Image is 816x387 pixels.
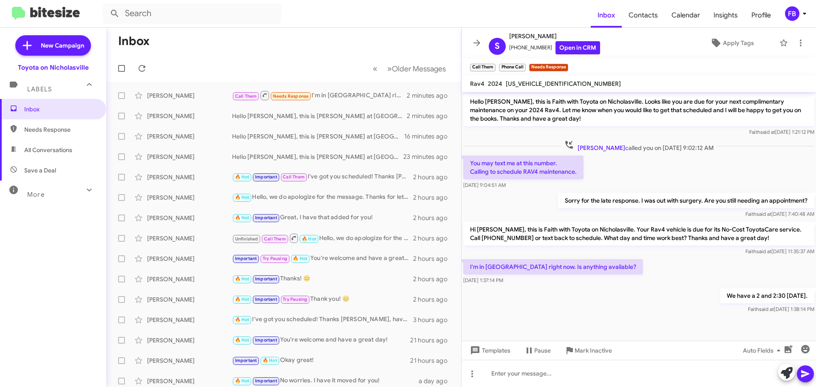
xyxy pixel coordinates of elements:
[235,276,249,282] span: 🔥 Hot
[232,153,403,161] div: Hello [PERSON_NAME], this is [PERSON_NAME] at [GEOGRAPHIC_DATA] on [GEOGRAPHIC_DATA]. It's been a...
[760,129,775,135] span: said at
[622,3,665,28] span: Contacts
[561,140,717,152] span: called you on [DATE] 9:02:12 AM
[232,335,410,345] div: You're welcome and have a great day!
[413,234,454,243] div: 2 hours ago
[463,94,814,126] p: Hello [PERSON_NAME], this is Faith with Toyota on Nicholasville. Looks like you are due for your ...
[404,132,454,141] div: 16 minutes ago
[410,356,454,365] div: 21 hours ago
[392,64,446,73] span: Older Messages
[413,173,454,181] div: 2 hours ago
[419,377,454,385] div: a day ago
[665,3,707,28] a: Calendar
[263,256,287,261] span: Try Pausing
[27,85,52,93] span: Labels
[707,3,745,28] a: Insights
[232,112,407,120] div: Hello [PERSON_NAME], this is [PERSON_NAME] at [GEOGRAPHIC_DATA] on [GEOGRAPHIC_DATA]. It's been a...
[302,236,316,242] span: 🔥 Hot
[283,297,307,302] span: Try Pausing
[413,295,454,304] div: 2 hours ago
[413,193,454,202] div: 2 hours ago
[24,125,96,134] span: Needs Response
[373,63,377,74] span: «
[723,35,754,51] span: Apply Tags
[591,3,622,28] a: Inbox
[745,248,814,254] span: Faith [DATE] 11:35:37 AM
[529,64,568,71] small: Needs Response
[555,41,600,54] a: Open in CRM
[743,343,784,358] span: Auto Fields
[147,275,232,283] div: [PERSON_NAME]
[468,343,510,358] span: Templates
[232,192,413,202] div: Hello, we do apologize for the message. Thanks for letting us know, we will update our records! H...
[232,315,413,325] div: I've got you scheduled! Thanks [PERSON_NAME], have a great day!
[18,63,89,72] div: Toyota on Nicholasville
[283,174,305,180] span: Call Them
[387,63,392,74] span: »
[147,193,232,202] div: [PERSON_NAME]
[778,6,807,21] button: FB
[462,343,517,358] button: Templates
[232,233,413,243] div: Hello, we do apologize for the message. Thanks for letting us know, we will update our records! H...
[147,377,232,385] div: [PERSON_NAME]
[235,236,258,242] span: Unfinished
[495,40,500,53] span: S
[463,222,814,246] p: Hi [PERSON_NAME], this is Faith with Toyota on Nicholasville. Your Rav4 vehicle is due for its No...
[558,343,619,358] button: Mark Inactive
[255,378,277,384] span: Important
[24,166,56,175] span: Save a Deal
[578,144,625,152] span: [PERSON_NAME]
[147,295,232,304] div: [PERSON_NAME]
[558,193,814,208] p: Sorry for the late response. I was out with surgery. Are you still needing an appointment?
[255,174,277,180] span: Important
[470,80,484,88] span: Rav4
[756,211,771,217] span: said at
[413,275,454,283] div: 2 hours ago
[147,132,232,141] div: [PERSON_NAME]
[147,153,232,161] div: [PERSON_NAME]
[255,215,277,220] span: Important
[499,64,525,71] small: Phone Call
[736,343,790,358] button: Auto Fields
[509,31,600,41] span: [PERSON_NAME]
[235,195,249,200] span: 🔥 Hot
[24,146,72,154] span: All Conversations
[534,343,551,358] span: Pause
[749,129,814,135] span: Faith [DATE] 1:21:12 PM
[147,173,232,181] div: [PERSON_NAME]
[147,336,232,345] div: [PERSON_NAME]
[382,60,451,77] button: Next
[745,3,778,28] span: Profile
[463,155,584,179] p: You may text me at this number. Calling to schedule RAV4 maintenance.
[759,306,774,312] span: said at
[232,254,413,263] div: You're welcome and have a great day!
[235,358,257,363] span: Important
[232,213,413,223] div: Great, I have that added for you!
[235,378,249,384] span: 🔥 Hot
[232,356,410,365] div: Okay great!
[785,6,799,21] div: FB
[748,306,814,312] span: Faith [DATE] 1:38:14 PM
[147,91,232,100] div: [PERSON_NAME]
[413,214,454,222] div: 2 hours ago
[506,80,621,88] span: [US_VEHICLE_IDENTIFICATION_NUMBER]
[575,343,612,358] span: Mark Inactive
[118,34,150,48] h1: Inbox
[488,80,502,88] span: 2024
[235,337,249,343] span: 🔥 Hot
[147,112,232,120] div: [PERSON_NAME]
[407,91,454,100] div: 2 minutes ago
[756,248,771,254] span: said at
[27,191,45,198] span: More
[407,112,454,120] div: 2 minutes ago
[509,41,600,54] span: [PHONE_NUMBER]
[147,214,232,222] div: [PERSON_NAME]
[235,256,257,261] span: Important
[413,316,454,324] div: 3 hours ago
[368,60,451,77] nav: Page navigation example
[264,236,286,242] span: Call Them
[463,259,643,274] p: I'm in [GEOGRAPHIC_DATA] right now. Is anything available?
[413,254,454,263] div: 2 hours ago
